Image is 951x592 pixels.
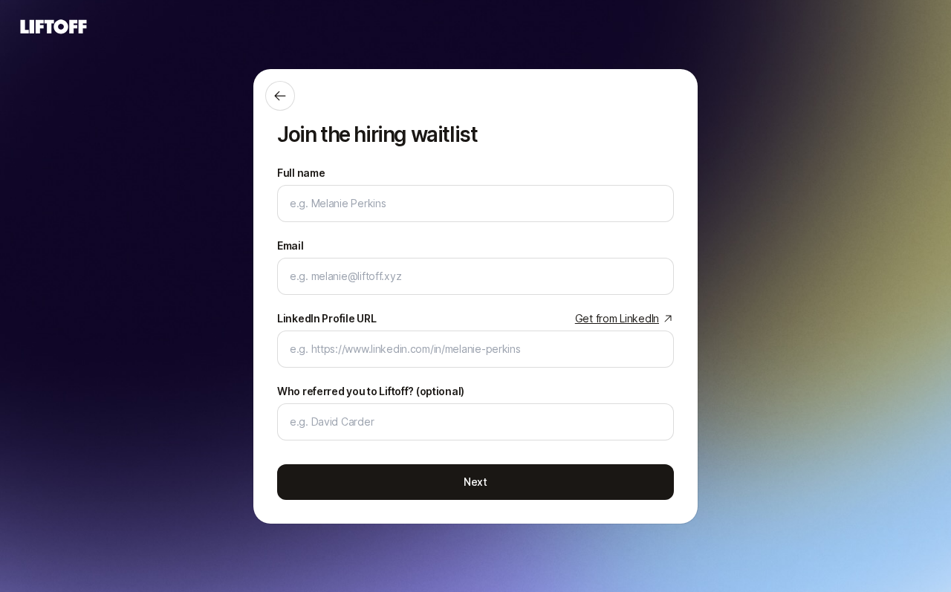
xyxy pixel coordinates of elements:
a: Get from LinkedIn [575,310,674,328]
div: LinkedIn Profile URL [277,310,376,328]
label: Full name [277,164,325,182]
input: e.g. David Carder [290,413,661,431]
p: Join the hiring waitlist [277,123,674,146]
input: e.g. https://www.linkedin.com/in/melanie-perkins [290,340,661,358]
input: e.g. melanie@liftoff.xyz [290,267,661,285]
input: e.g. Melanie Perkins [290,195,661,212]
button: Next [277,464,674,500]
label: Email [277,237,304,255]
label: Who referred you to Liftoff? (optional) [277,383,464,400]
